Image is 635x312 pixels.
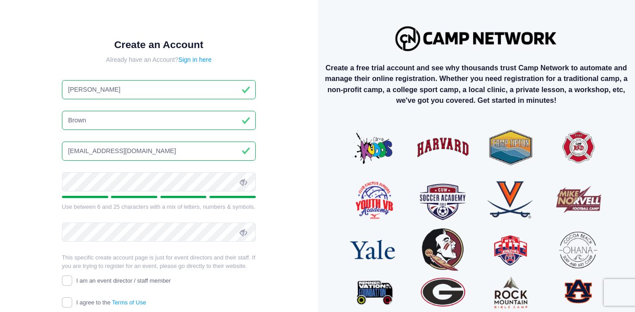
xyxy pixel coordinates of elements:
[62,111,256,130] input: Last Name
[325,62,628,106] p: Create a free trial account and see why thousands trust Camp Network to automate and manage their...
[62,297,72,308] input: I agree to theTerms of Use
[62,39,256,51] h1: Create an Account
[178,56,212,63] a: Sign in here
[62,276,72,286] input: I am an event director / staff member
[62,55,256,65] div: Already have an Account?
[391,22,561,55] img: Logo
[62,253,256,271] p: This specific create account page is just for event directors and their staff. If you are trying ...
[62,203,256,211] div: Use between 6 and 25 characters with a mix of letters, numbers & symbols.
[76,299,146,306] span: I agree to the
[112,299,146,306] a: Terms of Use
[76,277,171,284] span: I am an event director / staff member
[62,142,256,161] input: Email
[62,80,256,99] input: First Name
